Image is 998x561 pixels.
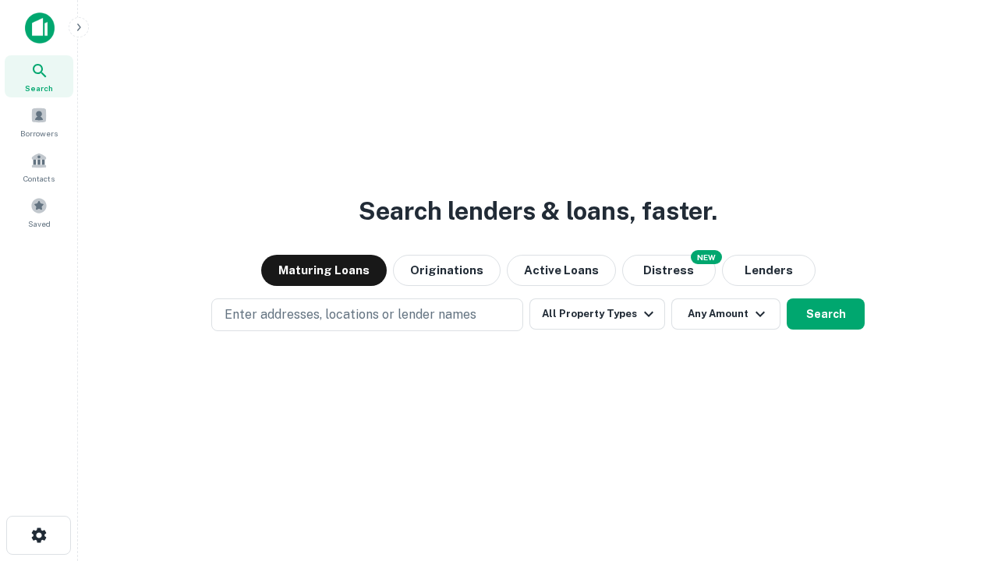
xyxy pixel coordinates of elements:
[671,298,780,330] button: Any Amount
[5,55,73,97] a: Search
[622,255,716,286] button: Search distressed loans with lien and other non-mortgage details.
[5,191,73,233] a: Saved
[722,255,816,286] button: Lenders
[507,255,616,286] button: Active Loans
[359,192,717,230] h3: Search lenders & loans, faster.
[920,386,998,461] iframe: Chat Widget
[20,127,58,139] span: Borrowers
[25,82,53,94] span: Search
[691,250,722,264] div: NEW
[23,172,55,185] span: Contacts
[211,298,523,331] button: Enter addresses, locations or lender names
[25,12,55,44] img: capitalize-icon.png
[5,101,73,143] a: Borrowers
[261,255,387,286] button: Maturing Loans
[529,298,665,330] button: All Property Types
[393,255,501,286] button: Originations
[225,305,476,324] p: Enter addresses, locations or lender names
[28,217,51,230] span: Saved
[787,298,865,330] button: Search
[5,146,73,188] a: Contacts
